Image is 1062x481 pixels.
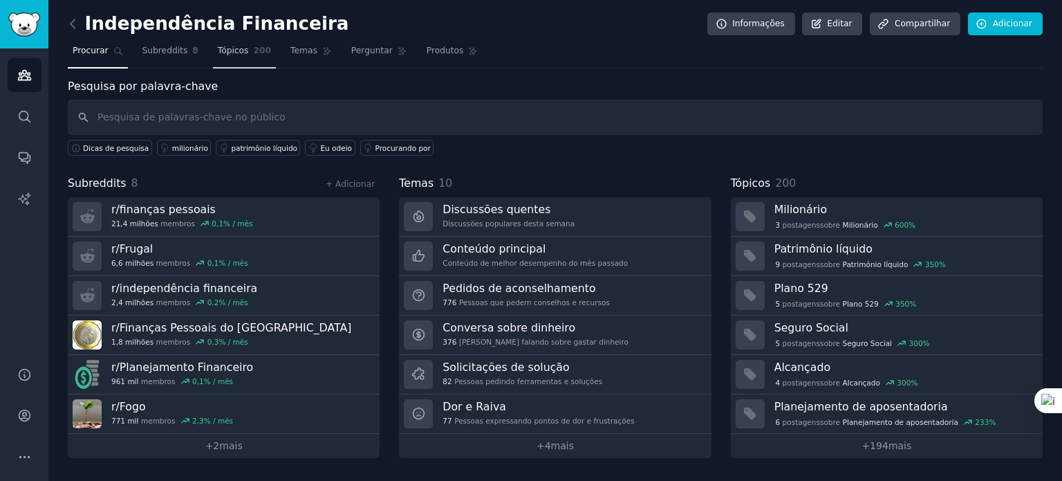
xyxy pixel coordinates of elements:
[731,434,1043,458] a: +194mais
[111,361,120,374] font: r/
[399,434,711,458] a: +4mais
[160,219,195,228] font: membros
[442,361,569,374] font: Solicitações de solução
[204,417,233,425] font: % / mês
[111,417,138,425] font: 771 mil
[111,219,158,228] font: 21,4 milhões
[290,46,317,55] font: Temas
[843,300,879,308] font: Plano 529
[120,282,257,295] font: independência financeira
[375,144,431,152] font: Procurando por
[68,40,128,69] a: Procurar
[8,12,40,37] img: Logotipo do GummySearch
[783,260,820,269] font: postagens
[111,298,153,307] font: 2,4 milhões
[68,237,380,276] a: r/Frugal6,6 milhõesmembros0,1% / mês
[774,242,873,255] font: Patrimônio líquido
[207,338,219,346] font: 0,3
[895,300,909,308] font: 350
[775,221,780,229] font: 3
[820,418,840,426] font: sobre
[843,260,909,269] font: Patrimônio líquido
[207,298,219,307] font: 0,2
[305,140,355,156] a: Eu odeio
[399,197,711,237] a: Discussões quentesDiscussões populares desta semana
[783,300,820,308] font: postagens
[975,418,989,426] font: 233
[68,197,380,237] a: r/finanças pessoais21,4 milhõesmembros0,1% / mês
[895,19,950,28] font: Compartilhar
[422,40,483,69] a: Produtos
[537,440,545,451] font: +
[213,440,219,451] font: 2
[111,321,120,334] font: r/
[843,379,880,387] font: Alcançado
[774,203,827,216] font: Milionário
[68,140,152,156] button: Dicas de pesquisa
[783,418,820,426] font: postagens
[993,19,1032,28] font: Adicionar
[843,221,878,229] font: Milionário
[320,144,352,152] font: Eu odeio
[120,400,146,413] font: Fogo
[120,203,216,216] font: finanças pessoais
[73,320,102,350] img: Finanças Pessoais do Reino Unido
[68,434,380,458] a: +2mais
[254,46,272,55] font: 200
[442,242,546,255] font: Conteúdo principal
[399,176,434,190] font: Temas
[775,339,780,347] font: 5
[442,259,628,267] font: Conteúdo de melhor desempenho do mês passado
[223,219,252,228] font: % / mês
[454,377,602,385] font: Pessoas pedindo ferramentas e soluções
[442,219,575,228] font: Discussões populares desta semana
[192,46,198,55] font: 8
[326,179,375,189] font: + Adicionar
[707,12,795,36] a: Informações
[73,360,102,389] img: Planejamento Financeiro
[218,259,248,267] font: % / mês
[820,260,840,269] font: sobre
[459,298,610,307] font: Pessoas que pedem conselhos e recursos
[156,259,191,267] font: membros
[774,282,828,295] font: Plano 529
[68,100,1043,135] input: Pesquisa de palavras-chave no público
[68,176,127,190] font: Subreddits
[783,339,820,347] font: postagens
[731,355,1043,394] a: Alcançado4postagenssobre​Alcançado300%
[783,379,820,387] font: postagens
[774,321,848,334] font: Seguro Social
[820,379,840,387] font: sobre
[213,40,276,69] a: Tópicos200
[989,418,996,426] font: %
[192,417,204,425] font: 2,3
[442,400,506,413] font: Dor e Raiva
[212,219,223,228] font: 0,1
[731,316,1043,355] a: Seguro Social5postagenssobre​Seguro Social300%
[399,355,711,394] a: Solicitações de solução82Pessoas pedindo ferramentas e soluções
[73,399,102,428] img: Fogo
[218,46,249,55] font: Tópicos
[911,379,917,387] font: %
[399,316,711,355] a: Conversa sobre dinheiro376[PERSON_NAME] falando sobre gastar dinheiro
[142,46,188,55] font: Subreddits
[897,379,911,387] font: 300
[111,259,153,267] font: 6,6 milhões
[551,440,574,451] font: mais
[68,394,380,434] a: r/Fogo771 milmembros2,3% / mês
[774,361,830,374] font: Alcançado
[399,237,711,276] a: Conteúdo principalConteúdo de melhor desempenho do mês passado
[775,260,780,269] font: 9
[909,221,915,229] font: %
[131,176,138,190] font: 8
[120,321,352,334] font: Finanças Pessoais do [GEOGRAPHIC_DATA]
[73,46,109,55] font: Procurar
[827,19,852,28] font: Editar
[442,377,451,385] font: 82
[111,282,120,295] font: r/
[111,338,153,346] font: 1,8 milhões
[111,400,120,413] font: r/
[218,338,248,346] font: % / mês
[172,144,208,152] font: milionário
[218,298,248,307] font: % / mês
